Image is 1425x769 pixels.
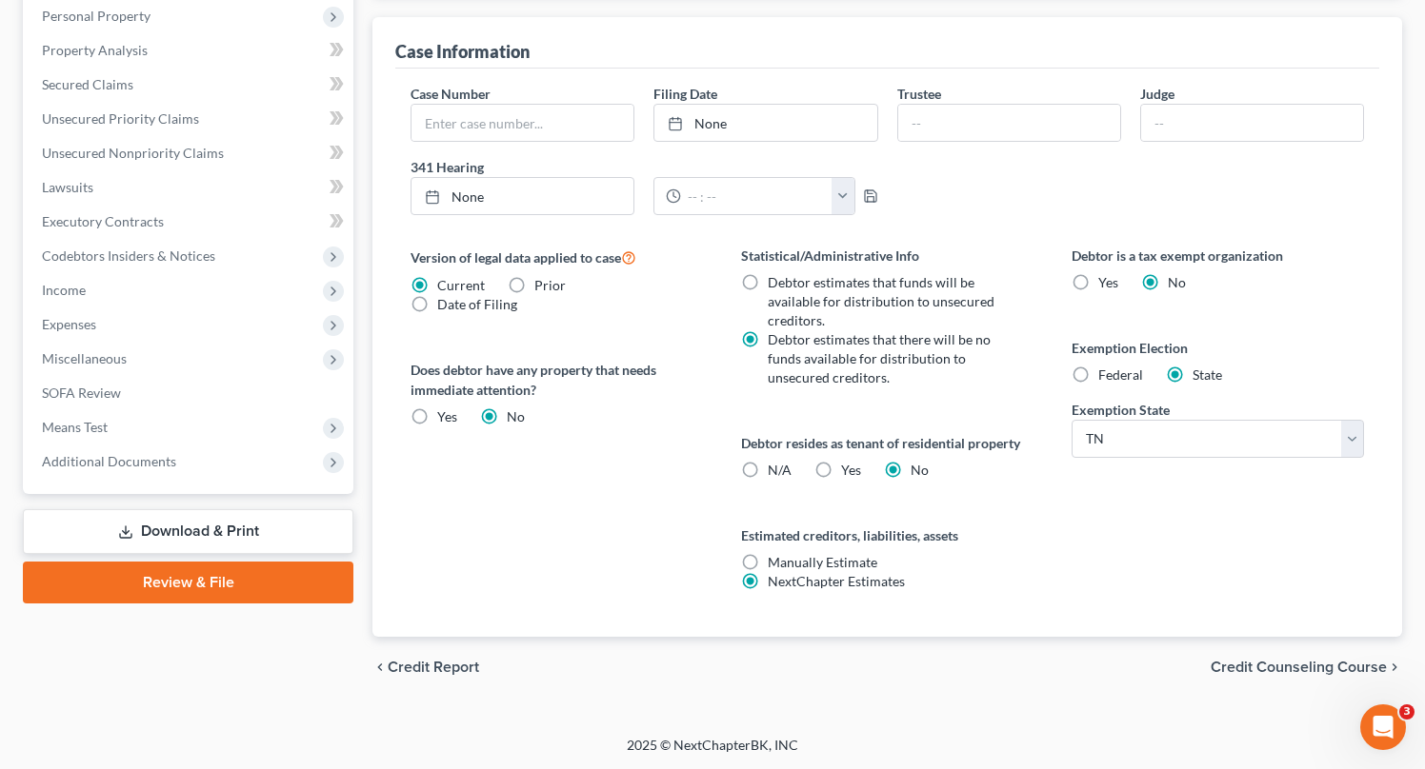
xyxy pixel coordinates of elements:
[395,40,530,63] div: Case Information
[898,105,1120,141] input: --
[1387,660,1402,675] i: chevron_right
[411,360,703,400] label: Does debtor have any property that needs immediate attention?
[42,42,148,58] span: Property Analysis
[23,562,353,603] a: Review & File
[768,573,905,589] span: NextChapter Estimates
[653,84,717,104] label: Filing Date
[411,246,703,268] label: Version of legal data applied to case
[1360,704,1406,750] iframe: Intercom live chat
[1072,338,1364,358] label: Exemption Election
[27,68,353,102] a: Secured Claims
[42,384,121,401] span: SOFA Review
[437,408,457,424] span: Yes
[654,105,876,141] a: None
[27,136,353,170] a: Unsecured Nonpriority Claims
[1140,84,1174,104] label: Judge
[372,660,388,675] i: chevron_left
[23,509,353,554] a: Download & Print
[1211,660,1387,675] span: Credit Counseling Course
[897,84,941,104] label: Trustee
[1141,105,1363,141] input: --
[1399,704,1415,720] span: 3
[27,170,353,205] a: Lawsuits
[437,277,485,293] span: Current
[42,247,215,264] span: Codebtors Insiders & Notices
[372,660,479,675] button: chevron_left Credit Report
[1168,274,1186,290] span: No
[388,660,479,675] span: Credit Report
[42,179,93,195] span: Lawsuits
[42,350,127,366] span: Miscellaneous
[401,157,888,177] label: 341 Hearing
[768,331,991,385] span: Debtor estimates that there will be no funds available for distribution to unsecured creditors.
[42,419,108,435] span: Means Test
[411,84,491,104] label: Case Number
[42,110,199,127] span: Unsecured Priority Claims
[411,105,633,141] input: Enter case number...
[841,462,861,478] span: Yes
[437,296,517,312] span: Date of Filing
[1072,400,1170,420] label: Exemption State
[741,433,1034,453] label: Debtor resides as tenant of residential property
[681,178,833,214] input: -- : --
[507,408,525,424] span: No
[27,102,353,136] a: Unsecured Priority Claims
[911,462,929,478] span: No
[411,178,633,214] a: None
[1193,366,1222,383] span: State
[27,33,353,68] a: Property Analysis
[42,8,151,24] span: Personal Property
[741,525,1034,545] label: Estimated creditors, liabilities, assets
[1211,660,1402,675] button: Credit Counseling Course chevron_right
[42,282,86,298] span: Income
[42,76,133,92] span: Secured Claims
[768,462,792,478] span: N/A
[768,554,877,570] span: Manually Estimate
[1072,246,1364,266] label: Debtor is a tax exempt organization
[534,277,566,293] span: Prior
[768,274,994,328] span: Debtor estimates that funds will be available for distribution to unsecured creditors.
[42,453,176,469] span: Additional Documents
[42,213,164,229] span: Executory Contracts
[741,246,1034,266] label: Statistical/Administrative Info
[42,145,224,161] span: Unsecured Nonpriority Claims
[1098,366,1143,383] span: Federal
[1098,274,1118,290] span: Yes
[27,205,353,239] a: Executory Contracts
[27,376,353,410] a: SOFA Review
[42,316,96,332] span: Expenses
